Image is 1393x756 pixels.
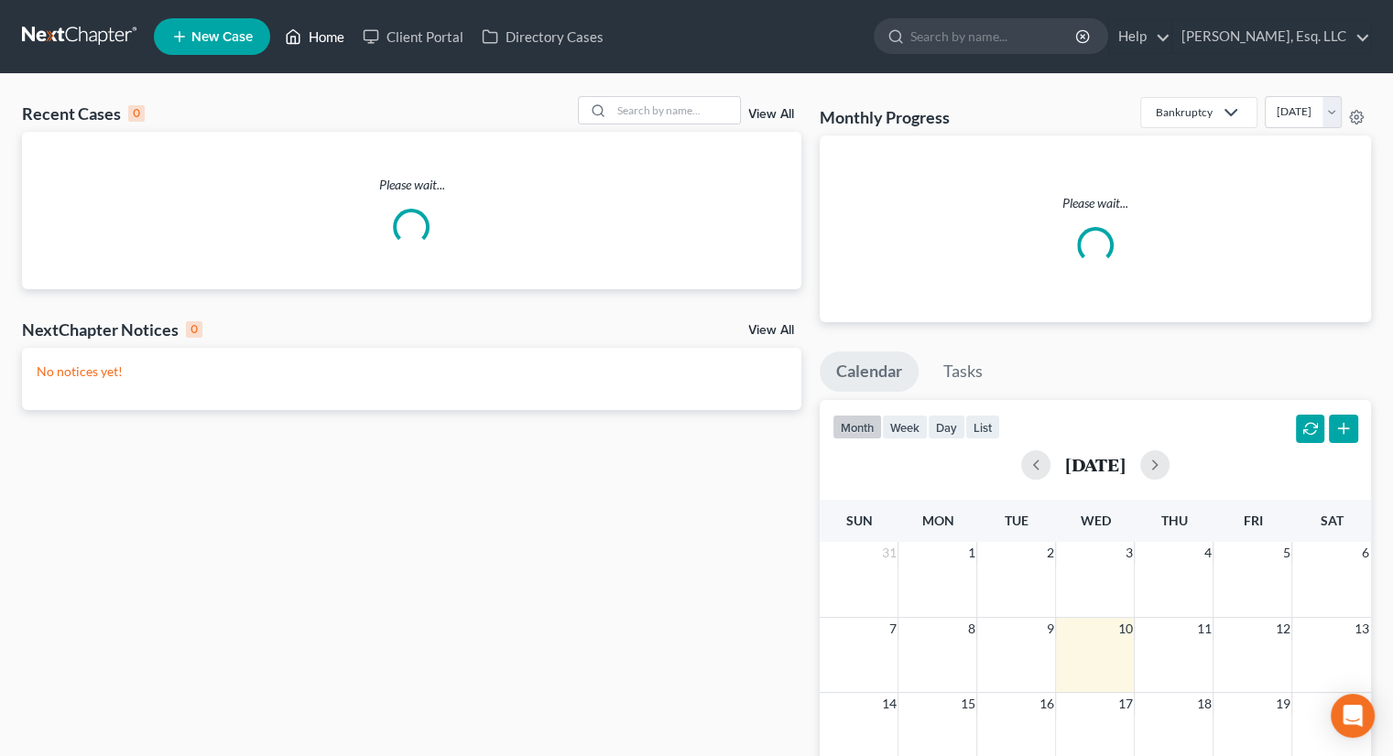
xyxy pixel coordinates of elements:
span: 7 [887,618,898,640]
span: 15 [958,693,976,715]
span: Thu [1160,513,1187,528]
a: [PERSON_NAME], Esq. LLC [1172,20,1370,53]
a: View All [748,324,794,337]
span: 11 [1194,618,1213,640]
span: 17 [1115,693,1134,715]
span: Fri [1243,513,1262,528]
button: day [928,415,965,439]
span: Tue [1005,513,1028,528]
span: 1 [965,542,976,564]
button: month [833,415,882,439]
span: 18 [1194,693,1213,715]
span: New Case [191,30,253,44]
span: Mon [921,513,953,528]
span: 13 [1353,618,1371,640]
span: 14 [879,693,898,715]
div: 0 [186,321,202,338]
p: Please wait... [834,194,1356,212]
span: Sun [845,513,872,528]
span: 3 [1123,542,1134,564]
span: 4 [1202,542,1213,564]
span: Wed [1080,513,1110,528]
h3: Monthly Progress [820,106,950,128]
div: 0 [128,105,145,122]
input: Search by name... [612,97,740,124]
span: 9 [1044,618,1055,640]
div: NextChapter Notices [22,319,202,340]
input: Search by name... [910,19,1078,53]
div: Bankruptcy [1156,104,1213,120]
h2: [DATE] [1065,455,1126,474]
a: Client Portal [354,20,473,53]
a: Help [1109,20,1170,53]
span: 10 [1115,618,1134,640]
div: Recent Cases [22,103,145,124]
span: 12 [1273,618,1291,640]
div: Open Intercom Messenger [1331,694,1375,738]
span: 5 [1280,542,1291,564]
a: View All [748,108,794,121]
a: Directory Cases [473,20,613,53]
span: 19 [1273,693,1291,715]
span: 2 [1044,542,1055,564]
button: week [882,415,928,439]
span: 8 [965,618,976,640]
span: Sat [1320,513,1343,528]
a: Calendar [820,351,919,392]
span: 20 [1353,693,1371,715]
span: 31 [879,542,898,564]
p: Please wait... [22,176,801,194]
a: Tasks [927,351,999,392]
span: 16 [1037,693,1055,715]
span: 6 [1360,542,1371,564]
a: Home [276,20,354,53]
p: No notices yet! [37,362,787,381]
button: list [965,415,1000,439]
